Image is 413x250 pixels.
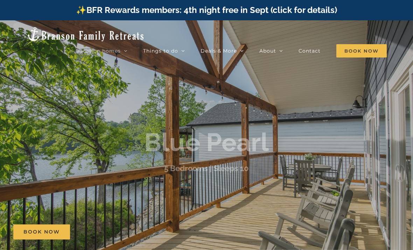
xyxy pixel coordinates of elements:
span: About [259,48,276,53]
span: Book Now [23,229,60,235]
span: Contact [299,48,321,53]
span: Book Now [336,44,387,58]
a: About [259,44,283,58]
a: Book Now [13,224,70,239]
a: Contact [299,44,321,58]
a: Vacation homes [76,44,127,58]
span: Things to do [143,48,178,53]
b: Blue Pearl [144,127,269,157]
a: Deals & More [201,44,244,58]
nav: Main Menu [76,44,387,58]
span: Deals & More [201,48,237,53]
a: Things to do [143,44,185,58]
img: Branson Family Retreats Logo [26,26,145,42]
a: ✨BFR Rewards members: 4th night free in Sept (click for details) [76,5,337,15]
span: Vacation homes [76,48,121,53]
h3: 5 Bedrooms | Sleeps 10 [164,164,249,173]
